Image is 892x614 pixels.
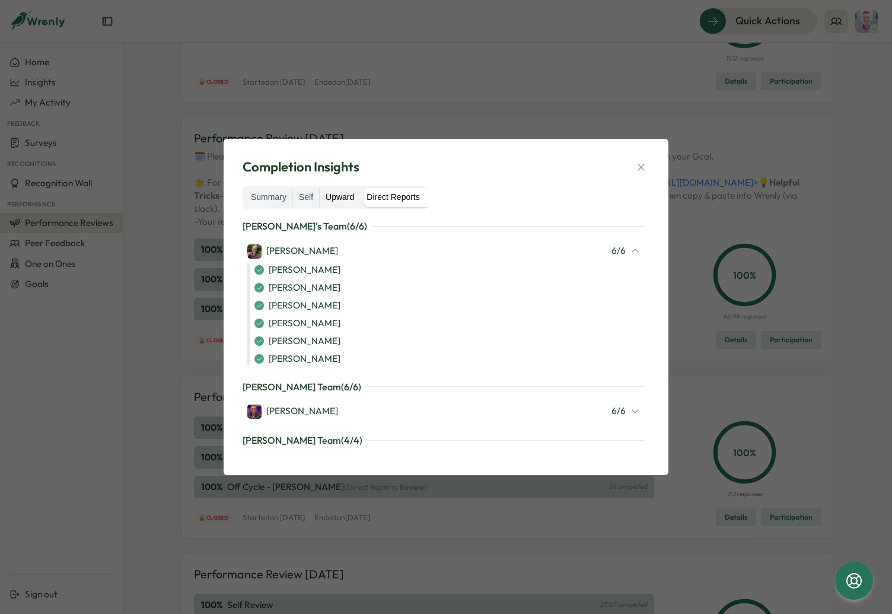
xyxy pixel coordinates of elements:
span: [PERSON_NAME] [269,299,340,312]
span: Completion Insights [243,158,359,176]
p: [PERSON_NAME] Team ( 6 / 6 ) [243,380,361,395]
label: Self [293,188,319,207]
span: [PERSON_NAME] [269,335,340,348]
label: Direct Reports [361,188,425,207]
div: [PERSON_NAME] [247,405,338,419]
span: 6 / 6 [611,244,626,257]
a: Marco[PERSON_NAME] [247,243,338,259]
label: Summary [245,188,292,207]
img: Adrian Pearcey [247,405,262,419]
div: [PERSON_NAME] [247,244,338,259]
p: [PERSON_NAME]'s Team ( 6 / 6 ) [243,219,367,234]
img: Marco [247,244,262,259]
span: [PERSON_NAME] [269,263,340,276]
span: [PERSON_NAME] [269,317,340,330]
label: Upward [320,188,360,207]
a: Adrian Pearcey[PERSON_NAME] [247,403,338,419]
span: [PERSON_NAME] [269,281,340,294]
span: [PERSON_NAME] [269,352,340,365]
p: [PERSON_NAME] Team ( 4 / 4 ) [243,433,362,448]
span: 6 / 6 [611,405,626,418]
